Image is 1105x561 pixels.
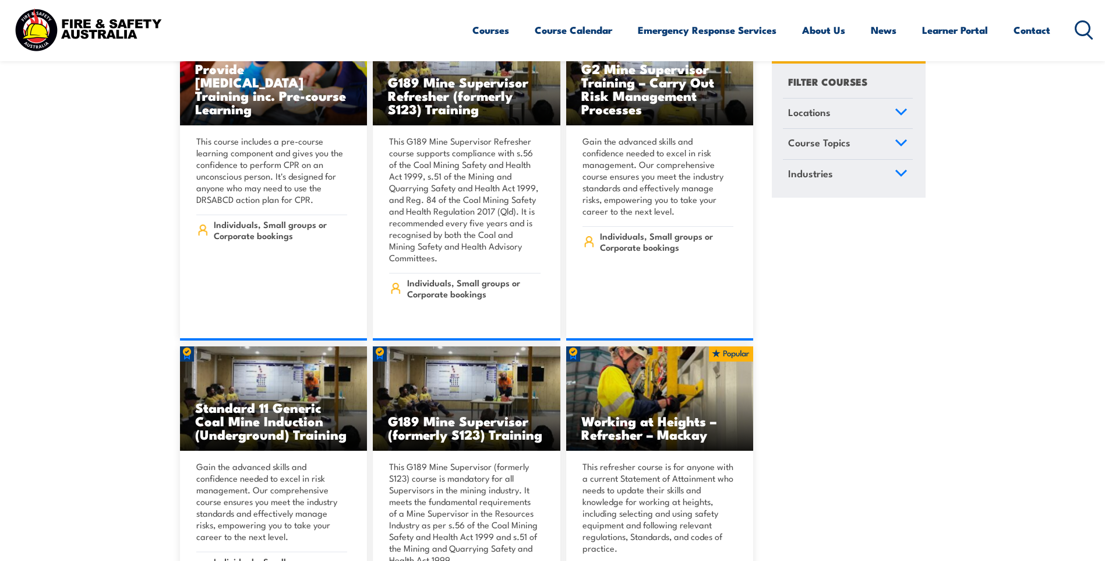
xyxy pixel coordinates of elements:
span: Individuals, Small groups or Corporate bookings [214,219,347,241]
a: Working at Heights – Refresher – Mackay [566,346,754,451]
a: Course Calendar [535,15,612,45]
h3: G2 Mine Supervisor Training – Carry Out Risk Management Processes [581,62,739,115]
h3: Standard 11 Generic Coal Mine Induction (Underground) Training [195,401,352,441]
h3: Working at Heights – Refresher – Mackay [581,414,739,441]
h4: FILTER COURSES [788,73,867,89]
a: G2 Mine Supervisor Training – Carry Out Risk Management Processes [566,21,754,126]
a: G189 Mine Supervisor Refresher (formerly S123) Training [373,21,560,126]
a: Industries [783,160,913,190]
a: Locations [783,99,913,129]
a: Learner Portal [922,15,988,45]
p: Gain the advanced skills and confidence needed to excel in risk management. Our comprehensive cou... [196,461,348,542]
img: Standard 11 Generic Coal Mine Induction (Surface) TRAINING (1) [373,21,560,126]
p: Gain the advanced skills and confidence needed to excel in risk management. Our comprehensive cou... [582,135,734,217]
a: Contact [1014,15,1050,45]
span: Individuals, Small groups or Corporate bookings [600,230,733,253]
span: Locations [788,104,831,120]
span: Course Topics [788,135,850,151]
h3: G189 Mine Supervisor Refresher (formerly S123) Training [388,75,545,115]
a: Standard 11 Generic Coal Mine Induction (Underground) Training [180,346,368,451]
p: This course includes a pre-course learning component and gives you the confidence to perform CPR ... [196,135,348,205]
p: This refresher course is for anyone with a current Statement of Attainment who needs to update th... [582,461,734,554]
a: G189 Mine Supervisor (formerly S123) Training [373,346,560,451]
h3: Provide [MEDICAL_DATA] Training inc. Pre-course Learning [195,62,352,115]
span: Individuals, Small groups or Corporate bookings [407,277,541,299]
a: Provide [MEDICAL_DATA] Training inc. Pre-course Learning [180,21,368,126]
span: Industries [788,166,833,181]
h3: G189 Mine Supervisor (formerly S123) Training [388,414,545,441]
p: This G189 Mine Supervisor Refresher course supports compliance with s.56 of the Coal Mining Safet... [389,135,541,264]
a: About Us [802,15,845,45]
img: Work Safely at Heights Training (1) [566,346,754,451]
a: News [871,15,896,45]
img: Standard 11 Generic Coal Mine Induction (Surface) TRAINING (1) [373,346,560,451]
a: Courses [472,15,509,45]
img: Standard 11 Generic Coal Mine Induction (Surface) TRAINING (1) [566,21,754,126]
a: Emergency Response Services [638,15,776,45]
img: Standard 11 Generic Coal Mine Induction (Surface) TRAINING (1) [180,346,368,451]
a: Course Topics [783,129,913,160]
img: Low Voltage Rescue and Provide CPR [180,21,368,126]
